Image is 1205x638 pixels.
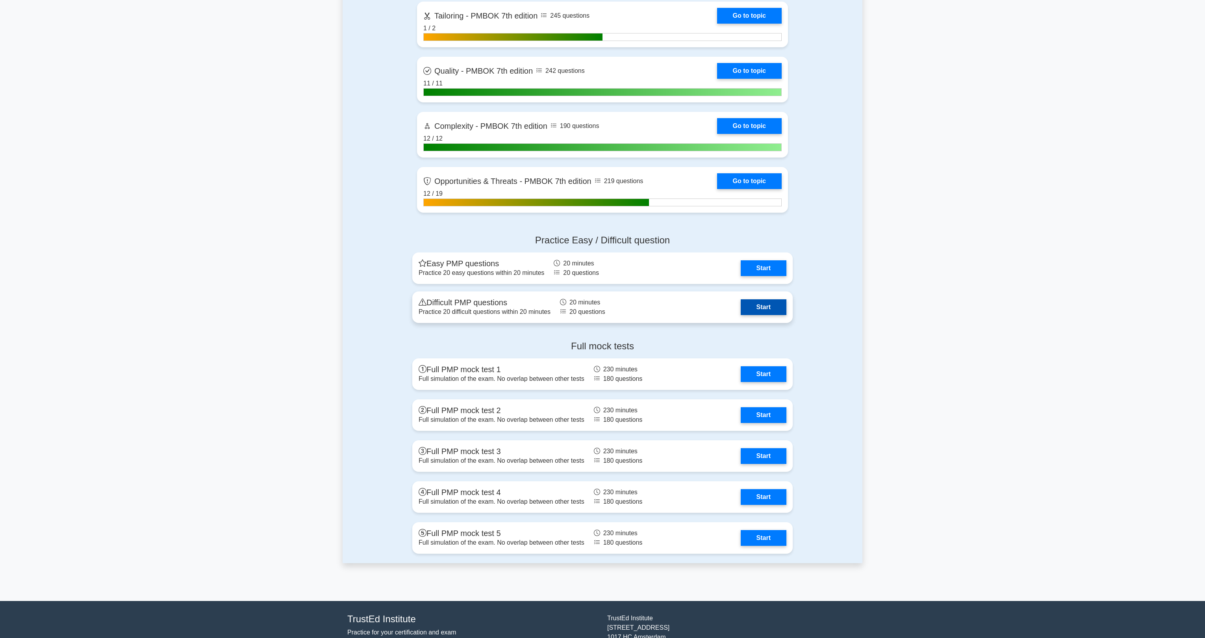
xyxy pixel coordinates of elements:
a: Go to topic [717,8,782,24]
h4: Full mock tests [412,341,793,352]
a: Start [741,448,786,464]
h4: Practice Easy / Difficult question [412,235,793,246]
a: Go to topic [717,118,782,134]
a: Start [741,530,786,546]
a: Go to topic [717,173,782,189]
a: Start [741,366,786,382]
a: Go to topic [717,63,782,79]
a: Start [741,260,786,276]
a: Start [741,407,786,423]
a: Start [741,299,786,315]
a: Start [741,489,786,505]
h4: TrustEd Institute [347,614,598,625]
a: Practice for your certification and exam [347,629,456,636]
